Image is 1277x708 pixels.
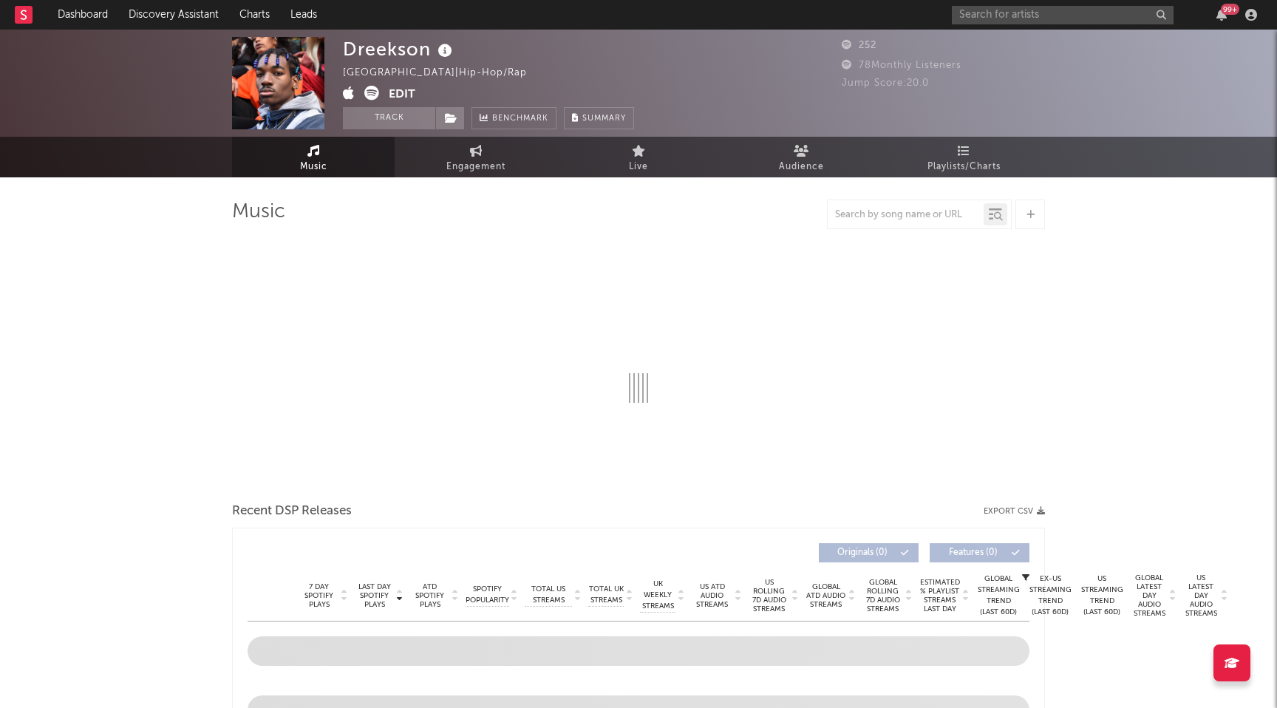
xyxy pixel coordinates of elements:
[492,110,548,128] span: Benchmark
[882,137,1045,177] a: Playlists/Charts
[389,86,415,104] button: Edit
[1028,573,1072,618] div: Ex-US Streaming Trend (Last 60D)
[355,582,394,609] span: Last Day Spotify Plays
[629,158,648,176] span: Live
[828,548,896,557] span: Originals ( 0 )
[1221,4,1239,15] div: 99 +
[1131,573,1167,618] span: Global Latest Day Audio Streams
[842,78,929,88] span: Jump Score: 20.0
[1080,573,1124,618] div: US Streaming Trend (Last 60D)
[692,582,732,609] span: US ATD Audio Streams
[720,137,882,177] a: Audience
[299,582,338,609] span: 7 Day Spotify Plays
[828,209,984,221] input: Search by song name or URL
[343,107,435,129] button: Track
[806,582,846,609] span: Global ATD Audio Streams
[343,37,456,61] div: Dreekson
[232,137,395,177] a: Music
[919,578,960,613] span: Estimated % Playlist Streams Last Day
[952,6,1174,24] input: Search for artists
[640,579,675,612] span: UK Weekly Streams
[410,582,449,609] span: ATD Spotify Plays
[343,64,544,82] div: [GEOGRAPHIC_DATA] | Hip-Hop/Rap
[984,507,1045,516] button: Export CSV
[930,543,1029,562] button: Features(0)
[927,158,1001,176] span: Playlists/Charts
[588,584,624,606] span: Total UK Streams
[564,107,634,129] button: Summary
[466,584,509,606] span: Spotify Popularity
[862,578,903,613] span: Global Rolling 7D Audio Streams
[842,61,961,70] span: 78 Monthly Listeners
[557,137,720,177] a: Live
[842,41,876,50] span: 252
[1183,573,1219,618] span: US Latest Day Audio Streams
[582,115,626,123] span: Summary
[300,158,327,176] span: Music
[749,578,789,613] span: US Rolling 7D Audio Streams
[525,584,572,606] span: Total US Streams
[939,548,1007,557] span: Features ( 0 )
[232,503,352,520] span: Recent DSP Releases
[1216,9,1227,21] button: 99+
[446,158,505,176] span: Engagement
[819,543,919,562] button: Originals(0)
[779,158,824,176] span: Audience
[976,573,1021,618] div: Global Streaming Trend (Last 60D)
[395,137,557,177] a: Engagement
[471,107,556,129] a: Benchmark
